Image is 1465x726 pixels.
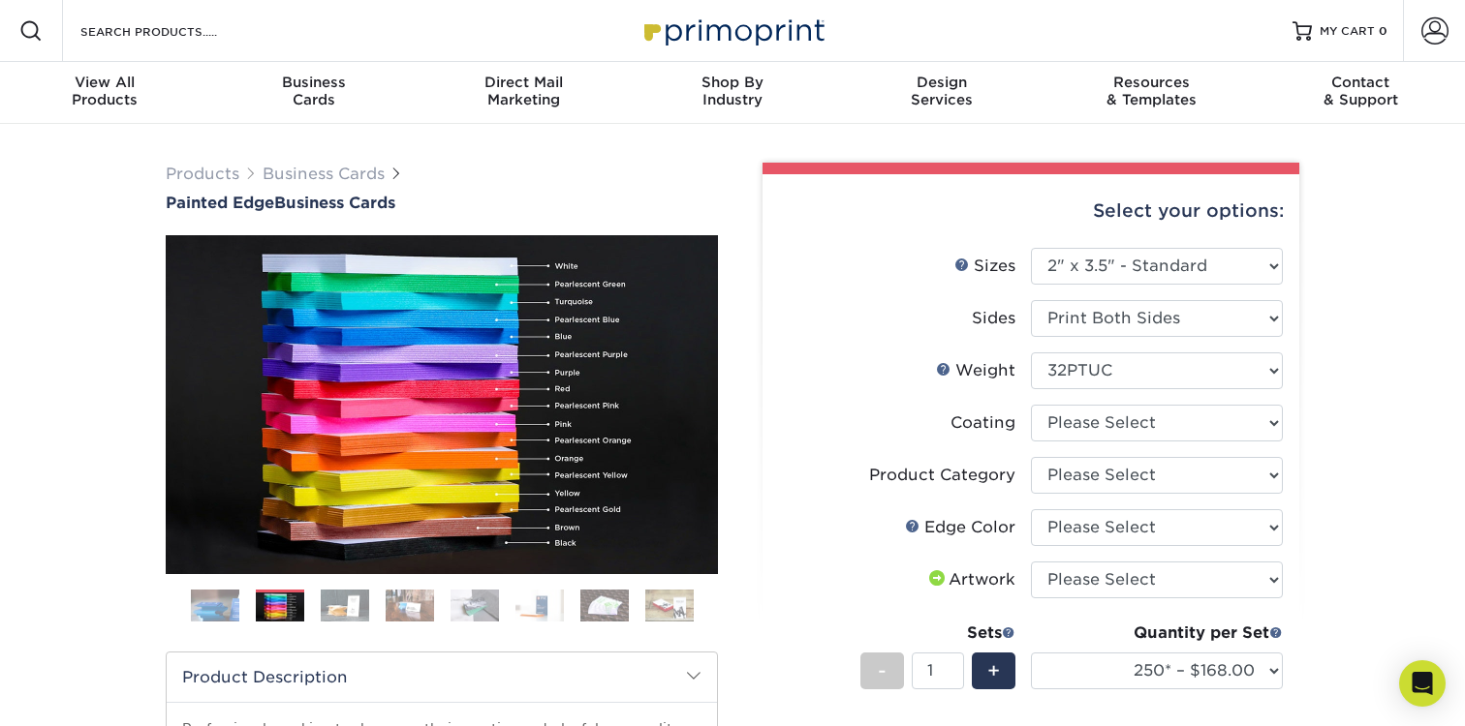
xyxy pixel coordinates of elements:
span: + [987,656,1000,685]
span: Design [837,74,1046,91]
span: Painted Edge [166,194,274,212]
div: Marketing [419,74,628,108]
span: MY CART [1320,23,1375,40]
img: Business Cards 04 [386,589,434,622]
div: Sets [860,621,1015,645]
div: Coating [951,411,1015,435]
img: Primoprint [636,10,829,51]
span: Resources [1046,74,1256,91]
span: Contact [1256,74,1465,91]
h2: Product Description [167,652,717,702]
img: Business Cards 01 [191,582,239,630]
div: Quantity per Set [1031,621,1283,645]
div: Cards [209,74,419,108]
a: BusinessCards [209,62,419,124]
span: Business [209,74,419,91]
img: Business Cards 08 [645,589,694,622]
div: Services [837,74,1046,108]
a: Shop ByIndustry [628,62,837,124]
div: Sides [972,307,1015,330]
img: Business Cards 02 [256,592,304,622]
div: Sizes [954,255,1015,278]
span: Shop By [628,74,837,91]
span: 0 [1379,24,1387,38]
h1: Business Cards [166,194,718,212]
div: Product Category [869,464,1015,487]
a: Business Cards [263,165,385,183]
div: & Templates [1046,74,1256,108]
a: Painted EdgeBusiness Cards [166,194,718,212]
a: Contact& Support [1256,62,1465,124]
div: Weight [936,359,1015,382]
img: Business Cards 06 [515,589,564,622]
img: Painted Edge 02 [166,235,718,574]
img: Business Cards 05 [451,589,499,622]
div: Artwork [925,568,1015,591]
img: Business Cards 03 [321,589,369,622]
input: SEARCH PRODUCTS..... [78,19,267,43]
div: Industry [628,74,837,108]
div: Select your options: [778,174,1284,248]
span: Direct Mail [419,74,628,91]
span: - [878,656,887,685]
img: Business Cards 07 [580,589,629,622]
a: DesignServices [837,62,1046,124]
div: Edge Color [905,516,1015,539]
div: & Support [1256,74,1465,108]
div: Open Intercom Messenger [1399,660,1446,707]
a: Products [166,165,239,183]
a: Resources& Templates [1046,62,1256,124]
a: Direct MailMarketing [419,62,628,124]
